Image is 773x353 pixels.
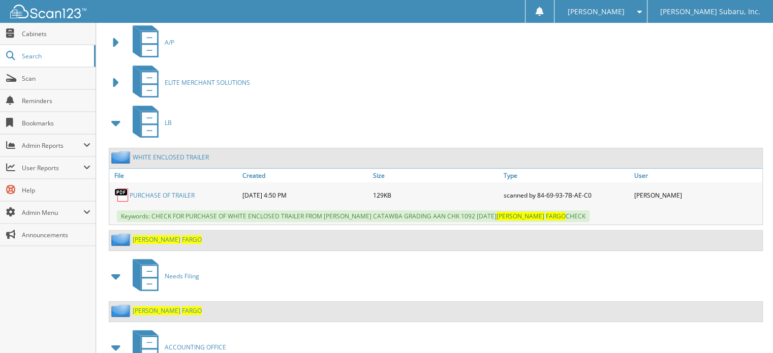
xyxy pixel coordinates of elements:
[22,208,83,217] span: Admin Menu
[722,304,773,353] iframe: Chat Widget
[165,343,226,351] span: ACCOUNTING OFFICE
[22,29,90,38] span: Cabinets
[127,256,199,296] a: Needs Filing
[127,22,174,62] a: A/P
[22,74,90,83] span: Scan
[165,38,174,47] span: A/P
[165,78,250,87] span: ELITE MERCHANT SOLUTIONS
[370,169,501,182] a: Size
[130,191,195,200] a: PURCHASE OF TRAILER
[632,185,762,205] div: [PERSON_NAME]
[109,169,240,182] a: File
[114,187,130,203] img: PDF.png
[370,185,501,205] div: 129KB
[111,151,133,164] img: folder2.png
[133,235,180,244] span: [PERSON_NAME]
[22,186,90,195] span: Help
[22,52,89,60] span: Search
[660,9,760,15] span: [PERSON_NAME] Subaru, Inc.
[165,272,199,280] span: Needs Filing
[22,97,90,105] span: Reminders
[133,306,202,315] a: [PERSON_NAME] FARGO
[240,169,370,182] a: Created
[22,141,83,150] span: Admin Reports
[240,185,370,205] div: [DATE] 4:50 PM
[182,306,202,315] span: FARGO
[182,235,202,244] span: FARGO
[165,118,172,127] span: LB
[117,210,590,222] span: Keywords: CHECK FOR PURCHASE OF WHITE ENCLOSED TRAILER FROM [PERSON_NAME] CATAWBA GRADING AAN CHK...
[111,233,133,246] img: folder2.png
[497,212,544,220] span: [PERSON_NAME]
[546,212,566,220] span: FARGO
[133,235,202,244] a: [PERSON_NAME] FARGO
[133,153,209,162] a: WHITE ENCLOSED TRAILER
[22,119,90,127] span: Bookmarks
[501,169,632,182] a: Type
[133,306,180,315] span: [PERSON_NAME]
[567,9,624,15] span: [PERSON_NAME]
[632,169,762,182] a: User
[127,62,250,103] a: ELITE MERCHANT SOLUTIONS
[111,304,133,317] img: folder2.png
[501,185,632,205] div: scanned by 84-69-93-7B-AE-C0
[10,5,86,18] img: scan123-logo-white.svg
[22,231,90,239] span: Announcements
[22,164,83,172] span: User Reports
[127,103,172,143] a: LB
